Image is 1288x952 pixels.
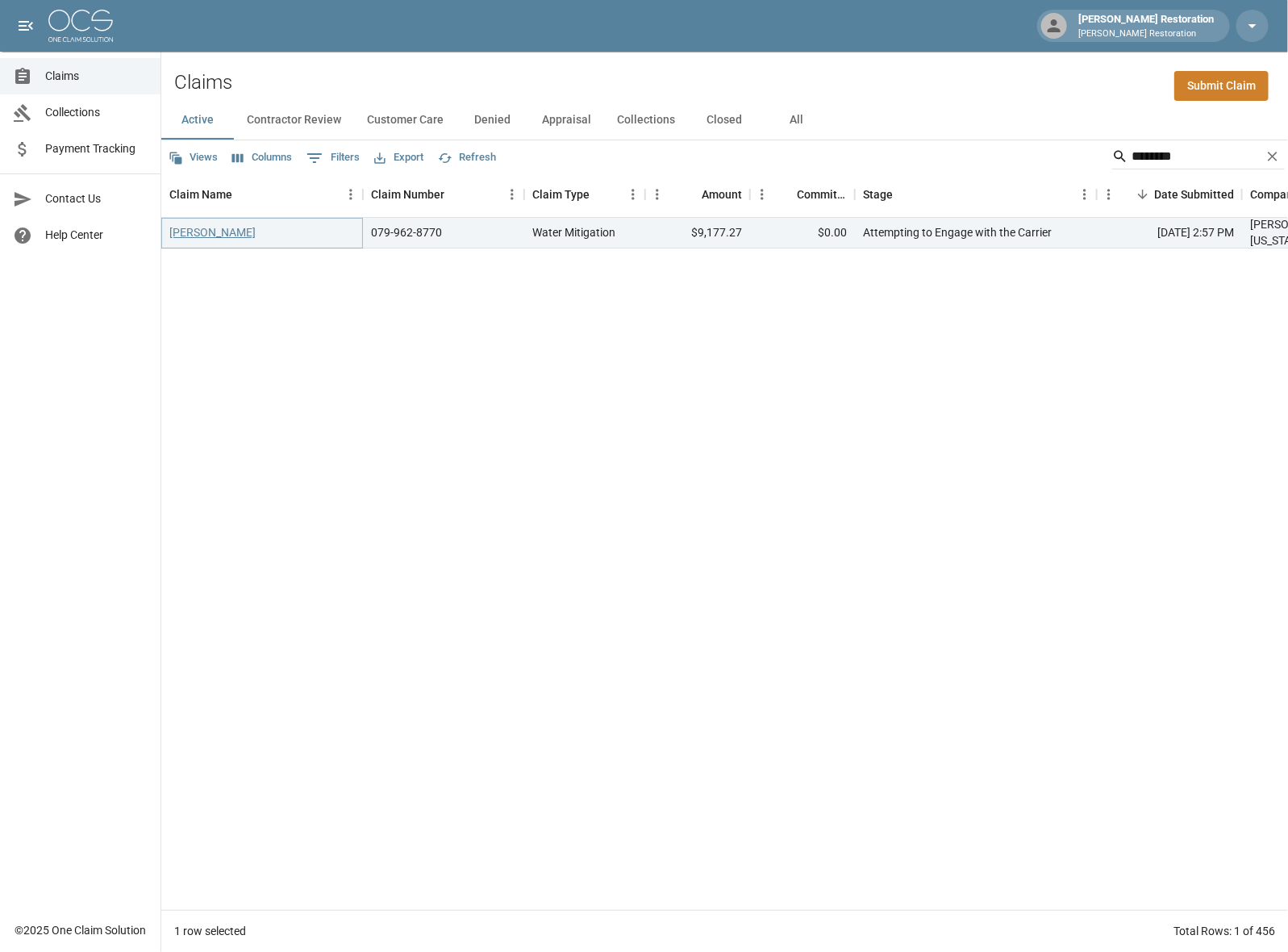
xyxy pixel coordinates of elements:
span: Help Center [45,227,148,244]
div: 079-962-8770 [371,224,442,240]
div: [PERSON_NAME] Restoration [1072,11,1220,40]
p: [PERSON_NAME] Restoration [1078,27,1214,41]
div: Committed Amount [750,172,855,217]
button: Sort [1132,183,1154,206]
div: Date Submitted [1154,172,1234,217]
button: All [761,101,833,140]
div: [DATE] 2:57 PM [1097,218,1242,248]
img: ocs-logo-white-transparent.png [48,10,113,42]
div: Claim Number [371,172,444,217]
div: Amount [702,172,742,217]
button: open drawer [10,10,42,42]
span: Claims [45,68,148,85]
div: Date Submitted [1097,172,1242,217]
button: Menu [500,182,524,207]
span: Contact Us [45,190,148,207]
button: Show filters [302,145,364,171]
div: Stage [863,172,893,217]
div: Claim Name [161,172,363,217]
div: Claim Number [363,172,524,217]
a: [PERSON_NAME] [169,224,256,240]
button: Menu [750,182,774,207]
div: dynamic tabs [161,101,1288,140]
button: Sort [774,183,797,206]
button: Contractor Review [234,101,354,140]
div: Attempting to Engage with the Carrier [863,224,1052,240]
button: Views [165,145,222,170]
h2: Claims [174,71,232,94]
button: Customer Care [354,101,456,140]
span: Payment Tracking [45,140,148,157]
button: Appraisal [529,101,604,140]
button: Refresh [434,145,500,170]
a: Submit Claim [1174,71,1269,101]
button: Menu [645,182,669,207]
button: Active [161,101,234,140]
span: Collections [45,104,148,121]
button: Sort [590,183,612,206]
div: $0.00 [750,218,855,248]
button: Export [370,145,427,170]
div: $9,177.27 [645,218,750,248]
button: Menu [621,182,645,207]
div: Search [1112,144,1285,173]
button: Closed [688,101,761,140]
div: Claim Name [169,172,232,217]
div: Stage [855,172,1097,217]
button: Menu [339,182,363,207]
button: Menu [1097,182,1121,207]
div: Amount [645,172,750,217]
button: Sort [232,183,255,206]
div: Claim Type [532,172,590,217]
button: Collections [604,101,688,140]
button: Sort [679,183,702,206]
button: Sort [444,183,467,206]
div: Committed Amount [797,172,847,217]
button: Sort [893,183,915,206]
div: 1 row selected [174,923,246,939]
div: Water Mitigation [532,224,615,240]
button: Clear [1261,144,1285,169]
div: © 2025 One Claim Solution [15,922,146,938]
button: Select columns [228,145,296,170]
div: Claim Type [524,172,645,217]
button: Denied [456,101,529,140]
button: Menu [1073,182,1097,207]
div: Total Rows: 1 of 456 [1173,923,1275,939]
